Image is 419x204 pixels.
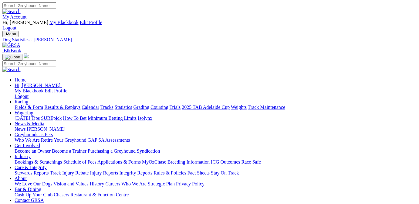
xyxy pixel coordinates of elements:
div: Racing [15,105,417,110]
div: Hi, [PERSON_NAME] [15,88,417,99]
input: Search [2,2,56,9]
a: Coursing [150,105,168,110]
a: Care & Integrity [15,165,47,170]
a: Applications & Forms [97,159,141,164]
a: Dog Statistics - [PERSON_NAME] [2,37,417,43]
a: [PERSON_NAME] [27,126,65,132]
a: Logout [2,25,16,30]
div: Get Involved [15,148,417,154]
a: Race Safe [241,159,261,164]
a: Wagering [15,110,33,115]
a: Tracks [100,105,113,110]
div: Care & Integrity [15,170,417,176]
a: Industry [15,154,31,159]
a: MyOzChase [142,159,166,164]
a: Rules & Policies [154,170,186,175]
div: Bar & Dining [15,192,417,198]
a: News [15,126,25,132]
a: Chasers Restaurant & Function Centre [54,192,129,197]
a: My Blackbook [15,88,44,93]
div: News & Media [15,126,417,132]
a: Become a Trainer [52,148,86,154]
a: Trials [169,105,181,110]
a: Grading [133,105,149,110]
a: Syndication [137,148,160,154]
a: Fields & Form [15,105,43,110]
a: My Account [2,14,27,19]
a: Minimum Betting Limits [88,116,137,121]
div: Industry [15,159,417,165]
img: logo-grsa-white.png [24,54,29,58]
a: BlkBook [2,48,21,53]
a: Purchasing a Greyhound [88,148,136,154]
a: GAP SA Assessments [88,137,130,143]
a: Track Maintenance [248,105,285,110]
a: Schedule of Fees [63,159,96,164]
a: About [15,176,27,181]
a: SUREpick [41,116,62,121]
a: News & Media [15,121,44,126]
a: Breeding Information [167,159,210,164]
a: Greyhounds as Pets [15,132,53,137]
a: Retire Your Greyhound [41,137,86,143]
a: Fact Sheets [188,170,210,175]
a: History [90,181,104,186]
a: Strategic Plan [148,181,175,186]
a: Calendar [82,105,99,110]
a: Logout [15,94,29,99]
button: Toggle navigation [2,31,19,37]
a: Cash Up Your Club [15,192,52,197]
a: Stewards Reports [15,170,49,175]
a: How To Bet [63,116,87,121]
div: Greyhounds as Pets [15,137,417,143]
a: Home [15,77,26,82]
a: [DATE] Tips [15,116,40,121]
a: Weights [231,105,247,110]
span: Hi, [PERSON_NAME] [15,83,60,88]
a: Who We Are [121,181,147,186]
span: Hi, [PERSON_NAME] [2,20,48,25]
a: Contact GRSA [15,198,44,203]
a: Injury Reports [90,170,118,175]
input: Search [2,61,56,67]
a: Edit Profile [45,88,67,93]
a: Get Involved [15,143,40,148]
a: Who We Are [15,137,40,143]
div: My Account [2,20,417,31]
img: Search [2,67,21,72]
a: Isolynx [138,116,152,121]
a: Racing [15,99,28,104]
img: Search [2,9,21,14]
a: Statistics [115,105,132,110]
a: Track Injury Rebate [50,170,89,175]
a: Results & Replays [44,105,80,110]
a: We Love Our Dogs [15,181,52,186]
div: Wagering [15,116,417,121]
a: Bookings & Scratchings [15,159,62,164]
a: Integrity Reports [119,170,152,175]
a: ICG Outcomes [211,159,240,164]
a: Careers [105,181,120,186]
a: Bar & Dining [15,187,41,192]
a: Vision and Values [53,181,88,186]
a: Privacy Policy [176,181,204,186]
span: Menu [6,32,16,36]
img: GRSA [2,43,20,48]
button: Toggle navigation [2,54,22,61]
img: Close [5,55,20,60]
a: Hi, [PERSON_NAME] [15,83,62,88]
span: BlkBook [4,48,21,53]
a: My Blackbook [49,20,79,25]
div: About [15,181,417,187]
a: 2025 TAB Adelaide Cup [182,105,230,110]
a: Become an Owner [15,148,51,154]
a: Stay On Track [211,170,239,175]
a: Edit Profile [80,20,102,25]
